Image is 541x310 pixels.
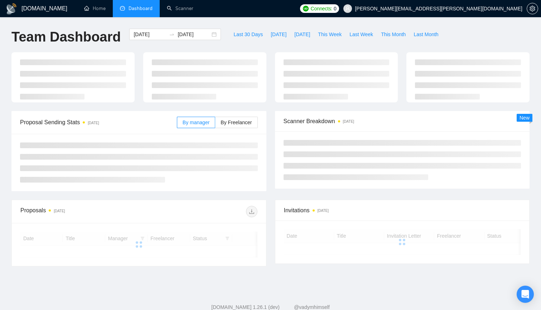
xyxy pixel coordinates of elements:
[527,6,538,11] a: setting
[517,286,534,303] div: Open Intercom Messenger
[211,304,280,310] a: [DOMAIN_NAME] 1.26.1 (dev)
[377,29,410,40] button: This Month
[311,5,332,13] span: Connects:
[318,30,342,38] span: This Week
[346,29,377,40] button: Last Week
[88,121,99,125] time: [DATE]
[6,3,17,15] img: logo
[294,304,330,310] a: @vadymhimself
[349,30,373,38] span: Last Week
[20,206,139,217] div: Proposals
[345,6,350,11] span: user
[167,5,193,11] a: searchScanner
[334,5,337,13] span: 0
[178,30,210,38] input: End date
[284,206,521,215] span: Invitations
[381,30,406,38] span: This Month
[183,120,209,125] span: By manager
[233,30,263,38] span: Last 30 Days
[271,30,286,38] span: [DATE]
[11,29,121,45] h1: Team Dashboard
[414,30,438,38] span: Last Month
[314,29,346,40] button: This Week
[410,29,442,40] button: Last Month
[318,209,329,213] time: [DATE]
[129,5,153,11] span: Dashboard
[527,3,538,14] button: setting
[169,32,175,37] span: swap-right
[294,30,310,38] span: [DATE]
[284,117,521,126] span: Scanner Breakdown
[20,118,177,127] span: Proposal Sending Stats
[520,115,530,121] span: New
[54,209,65,213] time: [DATE]
[134,30,166,38] input: Start date
[230,29,267,40] button: Last 30 Days
[221,120,252,125] span: By Freelancer
[303,6,309,11] img: upwork-logo.png
[169,32,175,37] span: to
[120,6,125,11] span: dashboard
[290,29,314,40] button: [DATE]
[267,29,290,40] button: [DATE]
[84,5,106,11] a: homeHome
[343,120,354,123] time: [DATE]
